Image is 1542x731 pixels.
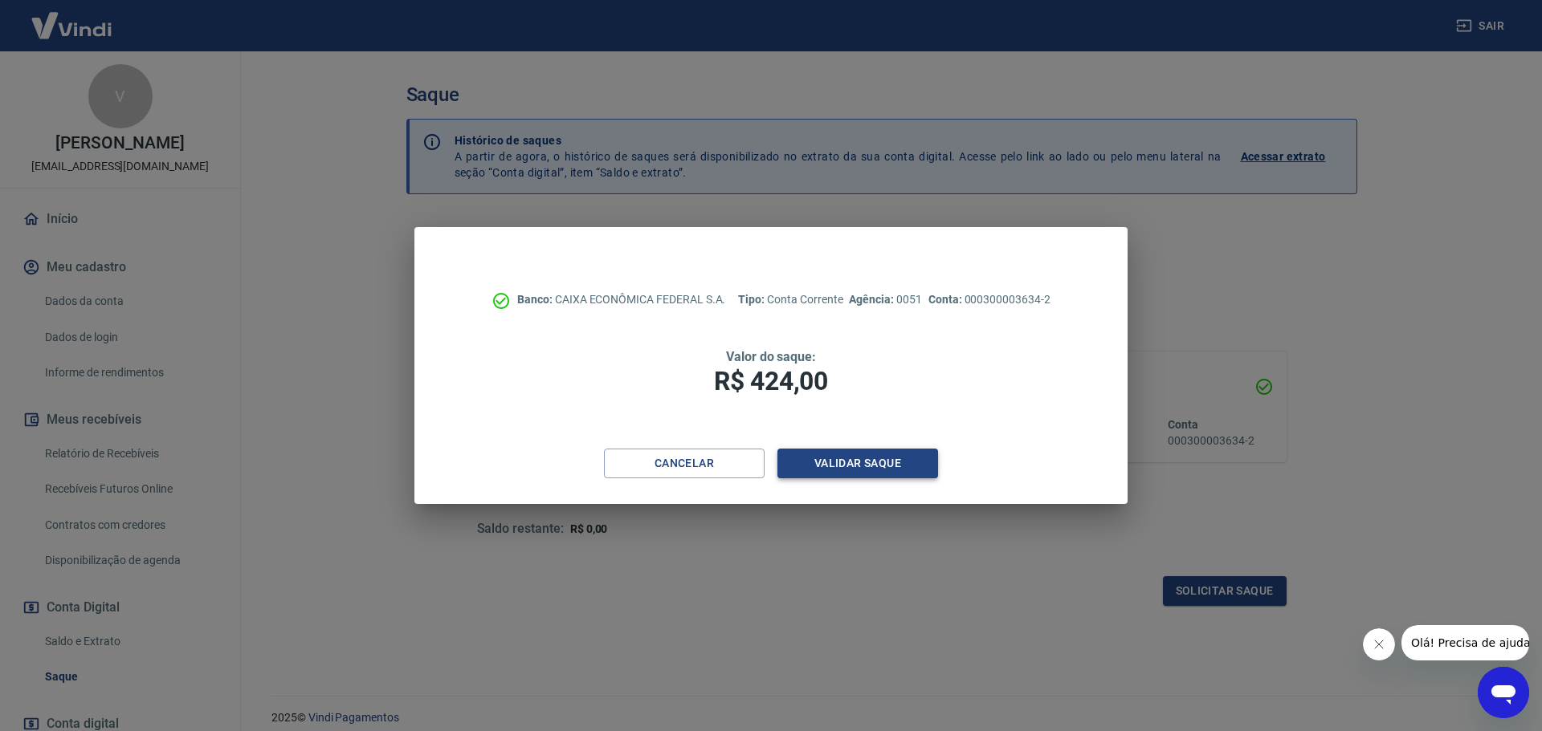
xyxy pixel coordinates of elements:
[1478,667,1529,718] iframe: Botão para abrir a janela de mensagens
[517,291,725,308] p: CAIXA ECONÔMICA FEDERAL S.A.
[726,349,816,364] span: Valor do saque:
[1401,625,1529,660] iframe: Mensagem da empresa
[849,293,896,306] span: Agência:
[849,291,921,308] p: 0051
[1363,628,1395,660] iframe: Fechar mensagem
[604,449,765,478] button: Cancelar
[777,449,938,478] button: Validar saque
[738,291,842,308] p: Conta Corrente
[738,293,767,306] span: Tipo:
[517,293,555,306] span: Banco:
[928,293,965,306] span: Conta:
[10,11,135,24] span: Olá! Precisa de ajuda?
[928,291,1050,308] p: 000300003634-2
[714,366,828,396] span: R$ 424,00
